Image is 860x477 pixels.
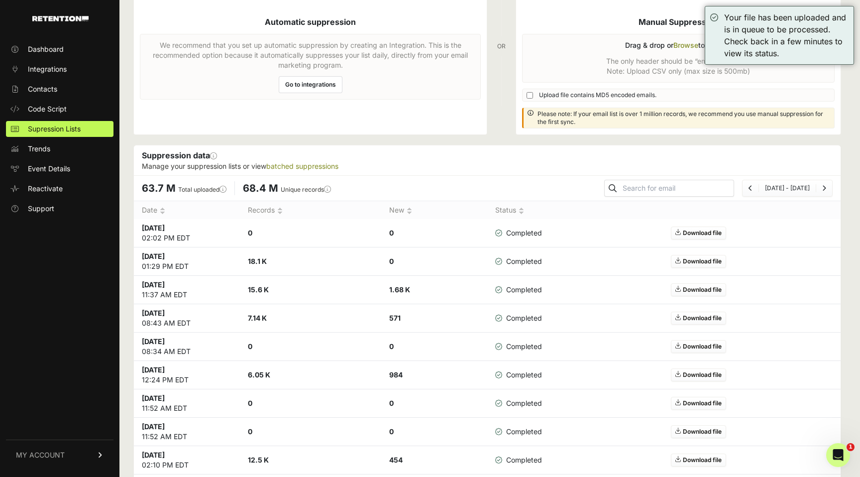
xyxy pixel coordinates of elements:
span: Support [28,204,54,214]
li: [DATE] - [DATE] [758,184,816,192]
strong: 0 [248,229,252,237]
strong: 984 [389,370,403,379]
a: Next [822,184,826,192]
strong: 571 [389,314,401,322]
a: Download file [671,397,726,410]
a: Supression Lists [6,121,113,137]
a: batched suppressions [266,162,338,170]
a: Trends [6,141,113,157]
strong: [DATE] [142,451,165,459]
strong: 18.1 K [248,257,267,265]
strong: 0 [389,399,394,407]
span: MY ACCOUNT [16,450,65,460]
strong: [DATE] [142,365,165,374]
td: 02:02 PM EDT [134,219,240,247]
img: no_sort-eaf950dc5ab64cae54d48a5578032e96f70b2ecb7d747501f34c8f2db400fb66.gif [160,207,165,215]
a: Download file [671,368,726,381]
strong: 7.14 K [248,314,267,322]
td: 02:10 PM EDT [134,446,240,475]
th: Date [134,201,240,220]
a: Download file [671,255,726,268]
span: Event Details [28,164,70,174]
strong: [DATE] [142,280,165,289]
td: 11:52 AM EDT [134,418,240,446]
strong: 0 [389,342,394,351]
a: Reactivate [6,181,113,197]
strong: [DATE] [142,309,165,317]
strong: 0 [248,427,252,436]
input: Search for email [621,181,734,195]
td: 08:43 AM EDT [134,304,240,333]
span: Reactivate [28,184,63,194]
strong: 15.6 K [248,285,269,294]
strong: 0 [248,342,252,351]
p: Manage your suppression lists or view [142,161,833,171]
strong: [DATE] [142,224,165,232]
strong: [DATE] [142,252,165,260]
span: Trends [28,144,50,154]
label: Unique records [281,186,331,193]
nav: Page navigation [742,180,833,197]
a: Download file [671,312,726,325]
td: 08:34 AM EDT [134,333,240,361]
span: Completed [495,228,542,238]
a: Go to integrations [279,76,342,93]
span: Dashboard [28,44,64,54]
span: Completed [495,313,542,323]
a: Support [6,201,113,217]
th: Records [240,201,381,220]
span: 68.4 M [243,182,278,194]
a: Dashboard [6,41,113,57]
strong: [DATE] [142,394,165,402]
span: 63.7 M [142,182,176,194]
a: Download file [671,283,726,296]
a: Contacts [6,81,113,97]
td: 12:24 PM EDT [134,361,240,389]
h5: Automatic suppression [265,16,356,28]
a: Event Details [6,161,113,177]
span: Completed [495,370,542,380]
img: no_sort-eaf950dc5ab64cae54d48a5578032e96f70b2ecb7d747501f34c8f2db400fb66.gif [519,207,524,215]
a: Code Script [6,101,113,117]
input: Upload file contains MD5 encoded emails. [527,92,533,99]
strong: 454 [389,456,403,464]
img: no_sort-eaf950dc5ab64cae54d48a5578032e96f70b2ecb7d747501f34c8f2db400fb66.gif [277,207,283,215]
a: Download file [671,454,726,467]
a: Download file [671,340,726,353]
span: Completed [495,342,542,352]
strong: 0 [389,257,394,265]
span: Upload file contains MD5 encoded emails. [539,91,656,99]
span: Completed [495,455,542,465]
span: Code Script [28,104,67,114]
a: MY ACCOUNT [6,440,113,470]
a: Download file [671,425,726,438]
span: Contacts [28,84,57,94]
strong: 0 [389,427,394,436]
strong: [DATE] [142,337,165,346]
strong: [DATE] [142,422,165,431]
span: Completed [495,256,542,266]
img: Retention.com [32,16,89,21]
span: Completed [495,398,542,408]
label: Total uploaded [178,186,226,193]
p: We recommend that you set up automatic suppression by creating an Integration. This is the recomm... [146,40,474,70]
iframe: Intercom live chat [826,443,850,467]
span: Completed [495,285,542,295]
img: no_sort-eaf950dc5ab64cae54d48a5578032e96f70b2ecb7d747501f34c8f2db400fb66.gif [407,207,412,215]
a: Download file [671,227,726,239]
td: 11:37 AM EDT [134,276,240,304]
th: New [381,201,487,220]
span: Integrations [28,64,67,74]
strong: 1.68 K [389,285,410,294]
strong: 0 [389,229,394,237]
strong: 6.05 K [248,370,270,379]
a: Integrations [6,61,113,77]
span: Supression Lists [28,124,81,134]
div: Your file has been uploaded and is in queue to be processed. Check back in a few minutes to view ... [724,11,849,59]
span: 1 [847,443,855,451]
th: Status [487,201,558,220]
td: 11:52 AM EDT [134,389,240,418]
strong: 12.5 K [248,456,269,464]
div: Suppression data [134,145,841,175]
a: Previous [749,184,752,192]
